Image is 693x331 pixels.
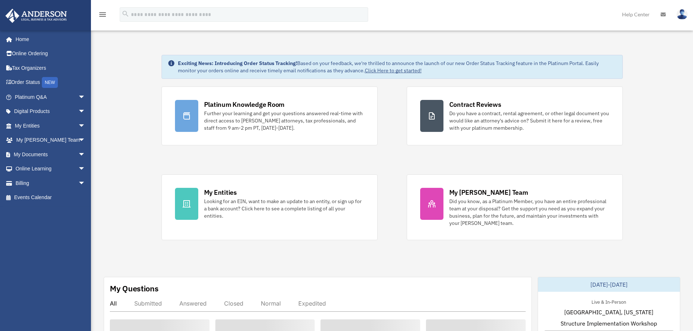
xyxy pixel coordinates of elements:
a: Events Calendar [5,190,96,205]
span: arrow_drop_down [78,162,93,177]
div: [DATE]-[DATE] [538,277,680,292]
div: Based on your feedback, we're thrilled to announce the launch of our new Order Status Tracking fe... [178,60,617,74]
div: Submitted [134,300,162,307]
a: Digital Productsarrow_drop_down [5,104,96,119]
span: arrow_drop_down [78,176,93,191]
a: Online Ordering [5,47,96,61]
span: arrow_drop_down [78,118,93,133]
a: Contract Reviews Do you have a contract, rental agreement, or other legal document you would like... [407,86,623,145]
span: arrow_drop_down [78,104,93,119]
div: My [PERSON_NAME] Team [449,188,528,197]
div: Platinum Knowledge Room [204,100,285,109]
div: NEW [42,77,58,88]
a: menu [98,13,107,19]
a: My Documentsarrow_drop_down [5,147,96,162]
img: Anderson Advisors Platinum Portal [3,9,69,23]
span: arrow_drop_down [78,133,93,148]
a: My [PERSON_NAME] Team Did you know, as a Platinum Member, you have an entire professional team at... [407,174,623,240]
strong: Exciting News: Introducing Order Status Tracking! [178,60,297,66]
a: Tax Organizers [5,61,96,75]
span: [GEOGRAPHIC_DATA], [US_STATE] [564,308,653,316]
span: arrow_drop_down [78,147,93,162]
div: Do you have a contract, rental agreement, or other legal document you would like an attorney's ad... [449,110,609,132]
span: arrow_drop_down [78,90,93,105]
a: Platinum Knowledge Room Further your learning and get your questions answered real-time with dire... [162,86,378,145]
div: Closed [224,300,243,307]
div: Contract Reviews [449,100,501,109]
a: My Entities Looking for an EIN, want to make an update to an entity, or sign up for a bank accoun... [162,174,378,240]
div: Expedited [298,300,326,307]
div: Looking for an EIN, want to make an update to an entity, or sign up for a bank account? Click her... [204,198,364,219]
div: My Questions [110,283,159,294]
div: Normal [261,300,281,307]
div: Answered [179,300,207,307]
span: Structure Implementation Workshop [561,319,657,328]
div: Further your learning and get your questions answered real-time with direct access to [PERSON_NAM... [204,110,364,132]
div: Live & In-Person [586,298,632,305]
a: Home [5,32,93,47]
i: search [122,10,130,18]
a: Online Learningarrow_drop_down [5,162,96,176]
a: Billingarrow_drop_down [5,176,96,190]
a: My [PERSON_NAME] Teamarrow_drop_down [5,133,96,148]
i: menu [98,10,107,19]
div: Did you know, as a Platinum Member, you have an entire professional team at your disposal? Get th... [449,198,609,227]
a: Platinum Q&Aarrow_drop_down [5,90,96,104]
div: My Entities [204,188,237,197]
a: Order StatusNEW [5,75,96,90]
img: User Pic [677,9,688,20]
div: All [110,300,117,307]
a: My Entitiesarrow_drop_down [5,118,96,133]
a: Click Here to get started! [365,67,422,74]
